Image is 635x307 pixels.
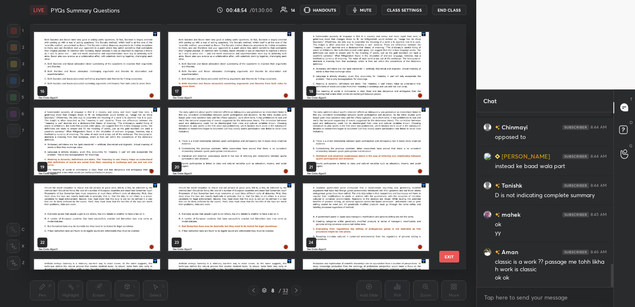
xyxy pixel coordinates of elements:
div: 8:44 AM [591,183,607,188]
div: 6 [7,107,24,121]
div: grid [477,112,613,287]
div: Z [7,256,25,270]
div: C [7,223,25,236]
div: X [7,240,25,253]
div: LIVE [30,5,47,15]
div: instead ke baad wala part [495,162,607,171]
div: 8:44 AM [591,124,607,129]
img: 4P8fHbbgJtejmAAAAAElFTkSuQmCC [562,153,589,158]
div: opposed to [495,133,607,141]
p: Chat [477,90,503,112]
img: no-rating-badge.077c3623.svg [495,183,500,188]
img: 1756778945LAH7WN.pdf [34,183,160,251]
h6: Aman [500,248,518,256]
button: HANDOUTS [300,5,340,15]
img: 1756778945LAH7WN.pdf [168,183,294,251]
div: 8:44 AM [591,153,607,158]
h6: [PERSON_NAME] [500,152,550,161]
div: 14 [291,8,295,12]
img: 4P8fHbbgJtejmAAAAAElFTkSuQmCC [562,249,589,254]
img: 1756778945LAH7WN.pdf [303,183,429,251]
p: G [629,143,633,149]
img: 4P8fHbbgJtejmAAAAAElFTkSuQmCC [562,212,589,217]
button: mute [347,5,377,15]
button: CLASS SETTINGS [381,5,427,15]
h6: Chinmayi [500,123,528,131]
p: T [630,96,633,102]
img: 3 [483,152,492,160]
div: 4 [7,74,24,87]
img: 1756778945LAH7WN.pdf [303,108,429,175]
div: 8 [268,288,277,293]
button: End Class [432,5,466,15]
img: 4P8fHbbgJtejmAAAAAElFTkSuQmCC [562,124,589,129]
img: 1756778945LAH7WN.pdf [34,32,160,99]
img: no-rating-badge.077c3623.svg [495,250,500,255]
img: Learner_Badge_beginner_1_8b307cf2a0.svg [495,154,500,159]
img: e348954e31844913bd98f18721713319.jpg [483,248,492,256]
div: D is not indicating complete summary [495,191,607,200]
img: 1756778945LAH7WN.pdf [168,32,294,99]
h6: Tanishk [500,181,522,190]
h4: PYQs Summary Questions [51,6,120,14]
img: 1756778945LAH7WN.pdf [303,32,429,99]
div: yy [495,229,607,237]
div: 32 [283,287,288,294]
div: 2 [7,41,24,54]
img: 1756778945LAH7WN.pdf [34,108,160,175]
img: no-rating-badge.077c3623.svg [495,213,500,217]
div: 8:46 AM [591,249,607,254]
div: classic is a work ?? passage me tohh likha h work is classic [495,258,607,274]
div: / [278,288,281,293]
div: 7 [7,124,24,137]
div: ok [495,220,607,229]
div: grid [30,24,452,270]
img: 4P8fHbbgJtejmAAAAAElFTkSuQmCC [562,183,589,188]
div: 8:45 AM [591,212,607,217]
img: no-rating-badge.077c3623.svg [495,125,500,130]
img: f469440e33f94c0c91344d5299d8e464.jpg [483,210,492,218]
span: mute [360,7,372,13]
div: 3 [7,57,24,71]
img: default.png [483,181,492,189]
img: 1756778945LAH7WN.pdf [168,108,294,175]
button: EXIT [439,251,459,262]
p: D [630,119,633,126]
h6: mahek [500,210,520,219]
div: ok ok [495,274,607,282]
div: 5 [7,91,24,104]
div: 1 [7,24,24,37]
img: default.png [483,123,492,131]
